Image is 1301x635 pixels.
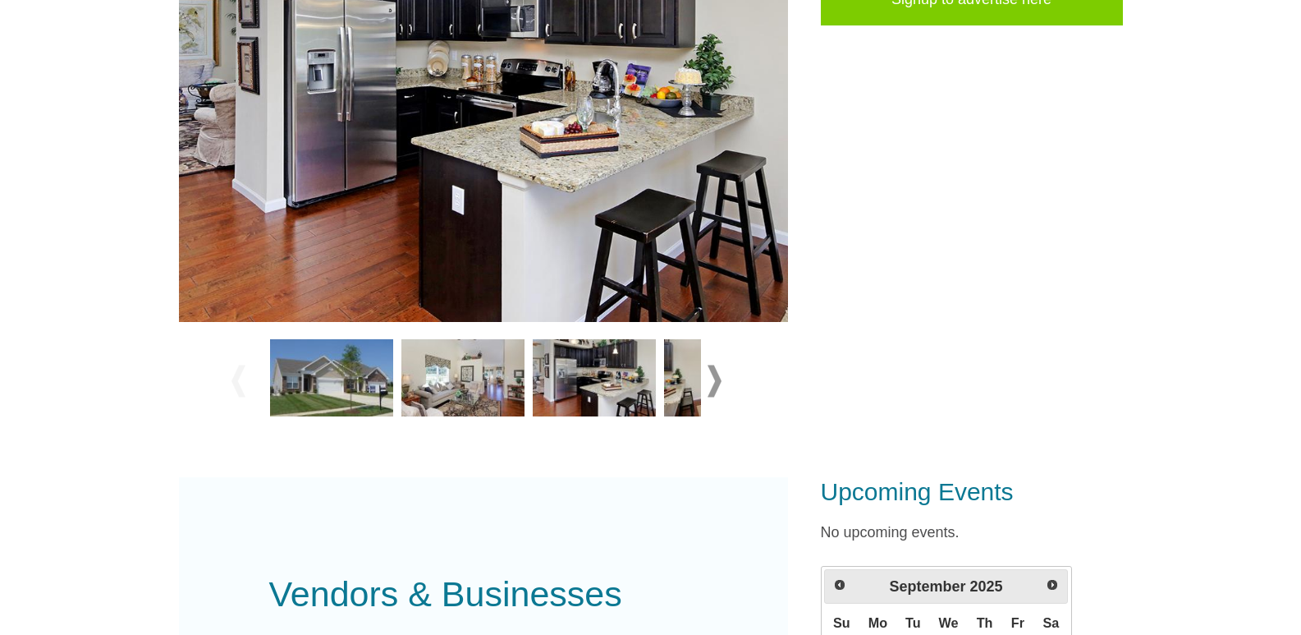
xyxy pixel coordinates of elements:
[977,615,993,630] span: Thursday
[833,615,850,630] span: Sunday
[269,568,698,621] div: Vendors & Businesses
[1039,572,1065,598] a: Next
[905,615,921,630] span: Tuesday
[821,477,1123,507] h3: Upcoming Events
[868,615,887,630] span: Monday
[827,572,853,598] a: Prev
[889,578,965,595] span: September
[1011,615,1024,630] span: Friday
[833,578,846,591] span: Prev
[1042,615,1059,630] span: Saturday
[970,578,1003,595] span: 2025
[939,615,959,630] span: Wednesday
[821,522,1123,544] p: No upcoming events.
[1046,578,1059,591] span: Next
